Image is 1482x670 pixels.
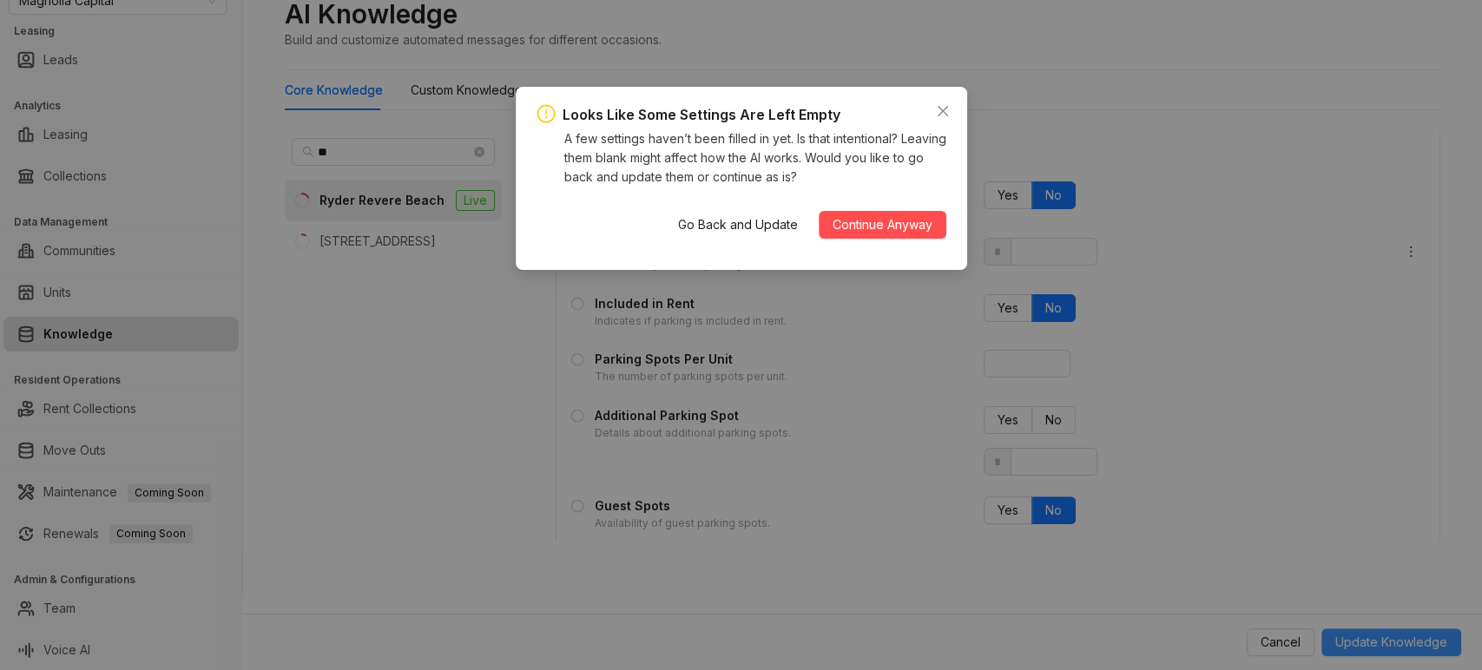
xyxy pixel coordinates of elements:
button: Go Back and Update [664,211,812,239]
span: Go Back and Update [678,215,798,234]
div: Looks Like Some Settings Are Left Empty [563,104,840,126]
div: A few settings haven’t been filled in yet. Is that intentional? Leaving them blank might affect h... [564,129,946,187]
button: Close [929,97,957,125]
button: Continue Anyway [819,211,946,239]
span: Continue Anyway [833,215,932,234]
span: close [936,104,950,118]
